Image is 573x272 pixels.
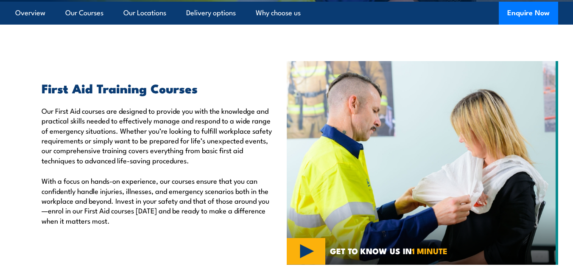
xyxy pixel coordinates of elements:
a: Our Locations [123,2,166,24]
h2: First Aid Training Courses [42,82,274,93]
p: Our First Aid courses are designed to provide you with the knowledge and practical skills needed ... [42,106,274,165]
img: Fire & Safety Australia deliver Health and Safety Representatives Training Courses – HSR Training [287,61,558,265]
span: GET TO KNOW US IN [330,247,447,255]
button: Enquire Now [499,2,558,25]
a: Our Courses [65,2,103,24]
strong: 1 MINUTE [412,244,447,257]
a: Overview [15,2,45,24]
a: Delivery options [186,2,236,24]
a: Why choose us [256,2,301,24]
p: With a focus on hands-on experience, our courses ensure that you can confidently handle injuries,... [42,176,274,225]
